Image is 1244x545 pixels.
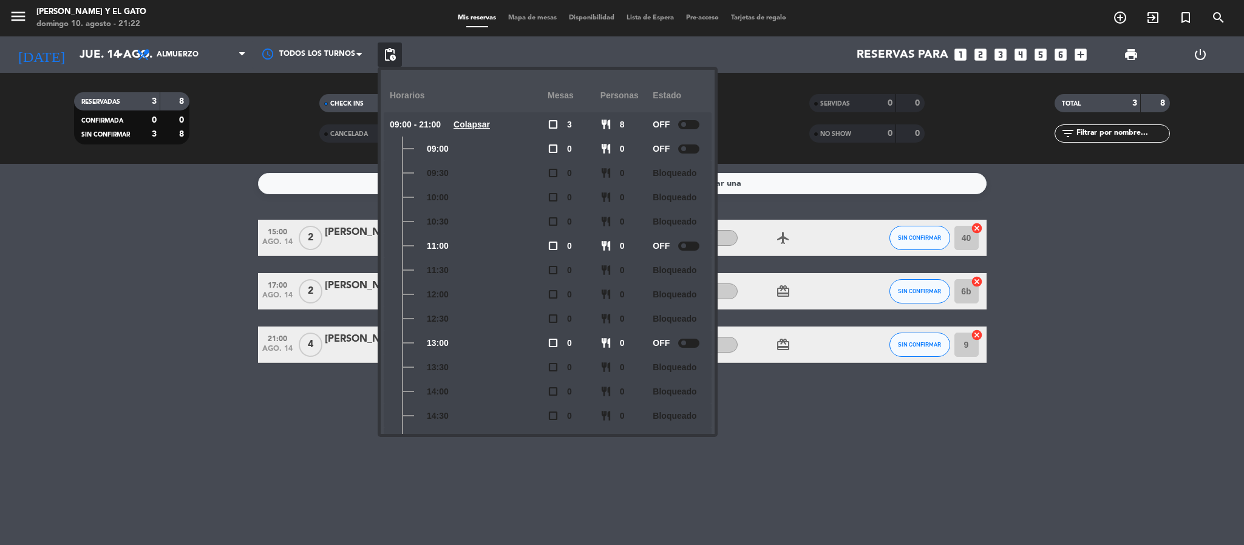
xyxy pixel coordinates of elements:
span: TOTAL [1062,101,1081,107]
span: restaurant [600,362,611,373]
span: Pre-acceso [680,15,725,21]
span: 13:00 [427,336,449,350]
span: WALK IN [1137,7,1169,28]
strong: 0 [888,129,892,138]
span: 0 [567,336,572,350]
i: looks_5 [1033,47,1049,63]
i: card_giftcard [776,337,790,352]
span: restaurant [600,192,611,203]
span: 0 [620,336,625,350]
span: Bloqueado [653,166,696,180]
span: 0 [567,361,572,374]
i: looks_6 [1053,47,1069,63]
strong: 0 [915,129,922,138]
span: 2 [299,279,322,303]
span: Bloqueado [653,263,696,277]
span: 15:00 [427,433,449,447]
span: check_box_outline_blank [548,386,559,397]
span: RESERVAR MESA [1104,7,1137,28]
div: domingo 10. agosto - 21:22 [36,18,146,30]
span: 09:00 - 21:00 [390,118,441,132]
span: SERVIDAS [820,101,850,107]
span: 11:00 [427,239,449,253]
span: check_box_outline_blank [548,289,559,300]
strong: 8 [1160,99,1168,107]
span: 0 [567,263,572,277]
span: restaurant [600,119,611,130]
strong: 3 [1132,99,1137,107]
span: 12:00 [427,288,449,302]
span: restaurant [600,265,611,276]
span: 12:30 [427,312,449,326]
span: Bloqueado [653,409,696,423]
span: OFF [653,142,670,156]
span: restaurant [600,337,611,348]
span: 0 [620,239,625,253]
span: SIN CONFIRMAR [898,341,941,348]
span: 0 [620,142,625,156]
span: RESERVADAS [81,99,120,105]
span: restaurant [600,313,611,324]
span: SIN CONFIRMAR [81,132,130,138]
span: CONFIRMADA [81,118,123,124]
span: Bloqueado [653,288,696,302]
span: restaurant [600,289,611,300]
span: ago. 14 [262,291,293,305]
span: 09:00 [427,142,449,156]
span: check_box_outline_blank [548,265,559,276]
span: 3 [567,118,572,132]
div: [PERSON_NAME] [325,331,428,347]
span: 09:30 [427,166,449,180]
span: Bloqueado [653,215,696,229]
span: 0 [620,215,625,229]
strong: 8 [179,97,186,106]
i: airplanemode_active [776,231,790,245]
span: Almuerzo [157,50,199,59]
span: 15:00 [262,224,293,238]
span: 10:30 [427,215,449,229]
span: 0 [567,191,572,205]
strong: 0 [152,116,157,124]
span: 17:00 [262,277,293,291]
span: check_box_outline_blank [548,192,559,203]
i: looks_two [973,47,988,63]
span: restaurant [600,410,611,421]
span: check_box_outline_blank [548,410,559,421]
span: restaurant [600,143,611,154]
span: 0 [567,142,572,156]
span: Tarjetas de regalo [725,15,792,21]
span: Lista de Espera [620,15,680,21]
span: 0 [620,288,625,302]
strong: 8 [179,130,186,138]
span: BUSCAR [1202,7,1235,28]
span: Bloqueado [653,385,696,399]
button: SIN CONFIRMAR [889,333,950,357]
strong: 0 [179,116,186,124]
span: OFF [653,239,670,253]
span: check_box_outline_blank [548,240,559,251]
i: cancel [971,276,983,288]
span: SIN CONFIRMAR [898,234,941,241]
span: 0 [620,361,625,374]
button: menu [9,7,27,30]
div: [PERSON_NAME] [325,225,428,240]
div: LOG OUT [1166,36,1235,73]
button: SIN CONFIRMAR [889,226,950,250]
span: 0 [567,166,572,180]
span: 14:30 [427,409,449,423]
i: arrow_drop_down [113,47,127,62]
span: 0 [567,385,572,399]
span: 0 [567,215,572,229]
span: SIN CONFIRMAR [898,288,941,294]
input: Filtrar por nombre... [1075,127,1169,140]
span: OFF [653,336,670,350]
i: looks_3 [993,47,1008,63]
i: card_giftcard [776,284,790,299]
span: restaurant [600,240,611,251]
i: cancel [971,329,983,341]
span: Bloqueado [653,312,696,326]
div: Estado [653,79,705,112]
span: Bloqueado [653,191,696,205]
span: 10:00 [427,191,449,205]
span: 2 [620,433,625,447]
